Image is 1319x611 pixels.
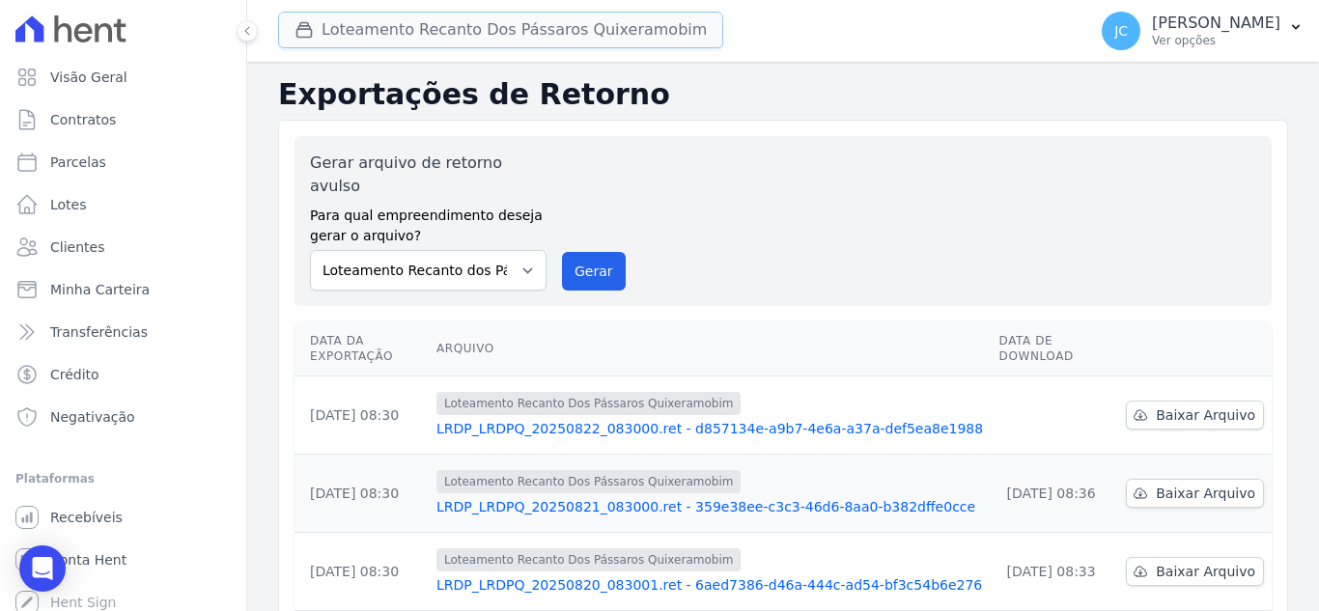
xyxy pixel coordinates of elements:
[50,110,116,129] span: Contratos
[1086,4,1319,58] button: JC [PERSON_NAME] Ver opções
[50,68,127,87] span: Visão Geral
[295,376,429,455] td: [DATE] 08:30
[1114,24,1128,38] span: JC
[436,548,742,571] span: Loteamento Recanto Dos Pássaros Quixeramobim
[19,545,66,592] div: Open Intercom Messenger
[295,321,429,376] th: Data da Exportação
[310,198,547,246] label: Para qual empreendimento deseja gerar o arquivo?
[15,467,231,490] div: Plataformas
[992,455,1119,533] td: [DATE] 08:36
[8,100,239,139] a: Contratos
[1156,484,1255,503] span: Baixar Arquivo
[1126,557,1264,586] a: Baixar Arquivo
[1156,405,1255,425] span: Baixar Arquivo
[992,533,1119,611] td: [DATE] 08:33
[436,419,984,438] a: LRDP_LRDPQ_20250822_083000.ret - d857134e-a9b7-4e6a-a37a-def5ea8e1988
[50,365,99,384] span: Crédito
[1126,401,1264,430] a: Baixar Arquivo
[278,12,723,48] button: Loteamento Recanto Dos Pássaros Quixeramobim
[1126,479,1264,508] a: Baixar Arquivo
[8,398,239,436] a: Negativação
[436,470,742,493] span: Loteamento Recanto Dos Pássaros Quixeramobim
[295,455,429,533] td: [DATE] 08:30
[1152,14,1280,33] p: [PERSON_NAME]
[8,185,239,224] a: Lotes
[50,153,106,172] span: Parcelas
[50,550,126,569] span: Conta Hent
[8,228,239,266] a: Clientes
[436,575,984,595] a: LRDP_LRDPQ_20250820_083001.ret - 6aed7386-d46a-444c-ad54-bf3c54b6e276
[429,321,992,376] th: Arquivo
[50,195,87,214] span: Lotes
[50,280,150,299] span: Minha Carteira
[278,77,1288,112] h2: Exportações de Retorno
[50,508,123,527] span: Recebíveis
[310,152,547,198] label: Gerar arquivo de retorno avulso
[50,407,135,427] span: Negativação
[1156,562,1255,581] span: Baixar Arquivo
[8,541,239,579] a: Conta Hent
[562,252,626,291] button: Gerar
[1152,33,1280,48] p: Ver opções
[295,533,429,611] td: [DATE] 08:30
[436,392,742,415] span: Loteamento Recanto Dos Pássaros Quixeramobim
[8,355,239,394] a: Crédito
[50,237,104,257] span: Clientes
[992,321,1119,376] th: Data de Download
[8,498,239,537] a: Recebíveis
[436,497,984,516] a: LRDP_LRDPQ_20250821_083000.ret - 359e38ee-c3c3-46d6-8aa0-b382dffe0cce
[8,313,239,351] a: Transferências
[8,143,239,181] a: Parcelas
[8,270,239,309] a: Minha Carteira
[50,322,148,342] span: Transferências
[8,58,239,97] a: Visão Geral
